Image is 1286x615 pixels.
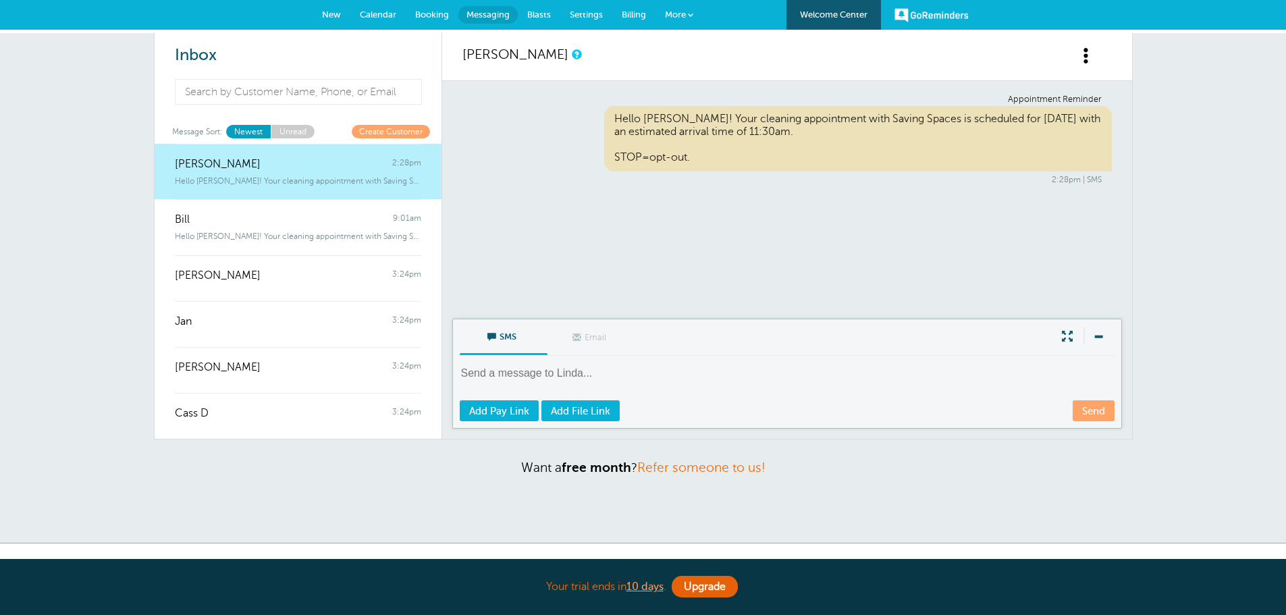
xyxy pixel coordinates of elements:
a: [PERSON_NAME] 2:28pm Hello [PERSON_NAME]! Your cleaning appointment with Saving Spaces is schedul... [155,144,441,200]
div: Appointment Reminder [473,95,1102,105]
span: [PERSON_NAME] [175,158,261,171]
span: Jan [175,315,192,328]
a: Create Customer [352,125,430,138]
span: 3:24pm [392,407,421,420]
span: Booking [415,9,449,20]
a: Upgrade [672,576,738,597]
span: Hello [PERSON_NAME]! Your cleaning appointment with Saving Spaces is scheduled for t [175,232,421,241]
div: Your trial ends in . [306,572,981,601]
span: Add File Link [551,406,610,417]
span: 3:24pm [392,361,421,374]
a: [PERSON_NAME] [462,47,568,62]
span: [PERSON_NAME] [175,269,261,282]
span: 9:01am [393,213,421,226]
strong: free month [562,460,631,475]
p: Want a ? [154,460,1133,475]
span: More [665,9,686,20]
span: Calendar [360,9,396,20]
a: This is a history of all communications between GoReminders and your customer. [572,50,580,59]
span: Cass D [175,407,209,420]
span: Settings [570,9,603,20]
a: Messaging [458,6,518,24]
a: Unread [271,125,315,138]
a: Send [1073,400,1115,421]
a: Bill 9:01am Hello [PERSON_NAME]! Your cleaning appointment with Saving Spaces is scheduled for t [155,199,441,255]
span: Bill [175,213,190,226]
span: Messaging [466,9,510,20]
a: 10 days [626,581,664,593]
div: Hello [PERSON_NAME]! Your cleaning appointment with Saving Spaces is scheduled for [DATE] with an... [604,106,1112,171]
span: 2:28pm [392,158,421,171]
span: 3:24pm [392,315,421,328]
span: Email [558,320,625,352]
span: Add Pay Link [469,406,529,417]
span: 3:24pm [392,269,421,282]
span: Message Sort: [172,125,223,138]
a: Newest [226,125,271,138]
span: Blasts [527,9,551,20]
a: Refer someone to us! [637,460,766,475]
a: Add Pay Link [460,400,539,421]
label: This customer does not have an email address. [547,320,635,356]
span: SMS [470,319,537,352]
a: [PERSON_NAME] 3:24pm [155,255,441,301]
a: Jan 3:24pm [155,301,441,347]
h2: Inbox [175,46,421,65]
a: Cass D 3:24pm [155,393,441,439]
span: Billing [622,9,646,20]
div: 2:28pm | SMS [473,175,1102,184]
span: Hello [PERSON_NAME]! Your cleaning appointment with Saving Spaces is scheduled for [175,176,421,186]
a: Add File Link [541,400,620,421]
span: [PERSON_NAME] [175,361,261,374]
span: New [322,9,341,20]
a: [PERSON_NAME] 3:24pm [155,347,441,393]
input: Search by Customer Name, Phone, or Email [175,79,423,105]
